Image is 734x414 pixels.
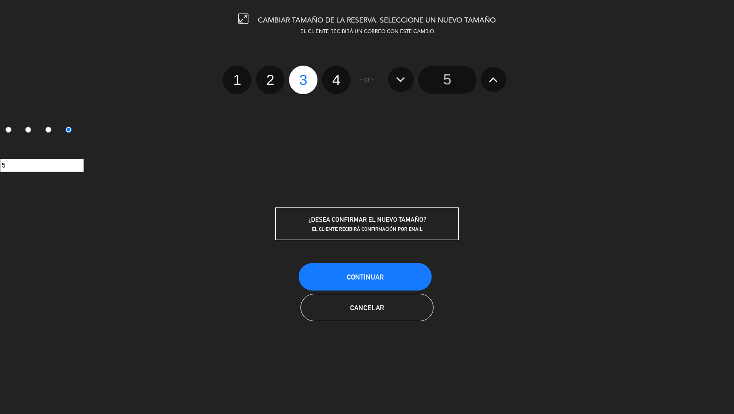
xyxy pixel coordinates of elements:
label: 4 [322,66,350,94]
input: 4 [66,127,72,133]
button: Continuar [299,263,432,291]
span: EL CLIENTE RECIBIRÁ CONFIRMACIÓN POR EMAIL [312,226,423,232]
label: 1 [223,66,251,94]
label: 3 [289,66,317,94]
span: Cancelar [350,304,384,312]
input: 3 [45,127,51,133]
span: EL CLIENTE RECIBIRÁ UN CORREO CON ESTE CAMBIO [300,29,434,34]
span: CAMBIAR TAMAÑO DE LA RESERVA. SELECCIONE UN NUEVO TAMAÑO [258,17,496,24]
label: 4 [60,123,80,139]
button: Cancelar [300,294,434,321]
label: 2 [20,123,40,139]
input: 1 [6,127,11,133]
input: 2 [25,127,31,133]
span: Continuar [347,273,384,281]
span: - or - [360,74,374,85]
span: ¿DESEA CONFIRMAR EL NUEVO TAMAÑO? [308,216,426,223]
label: 2 [256,66,284,94]
label: 3 [40,123,61,139]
